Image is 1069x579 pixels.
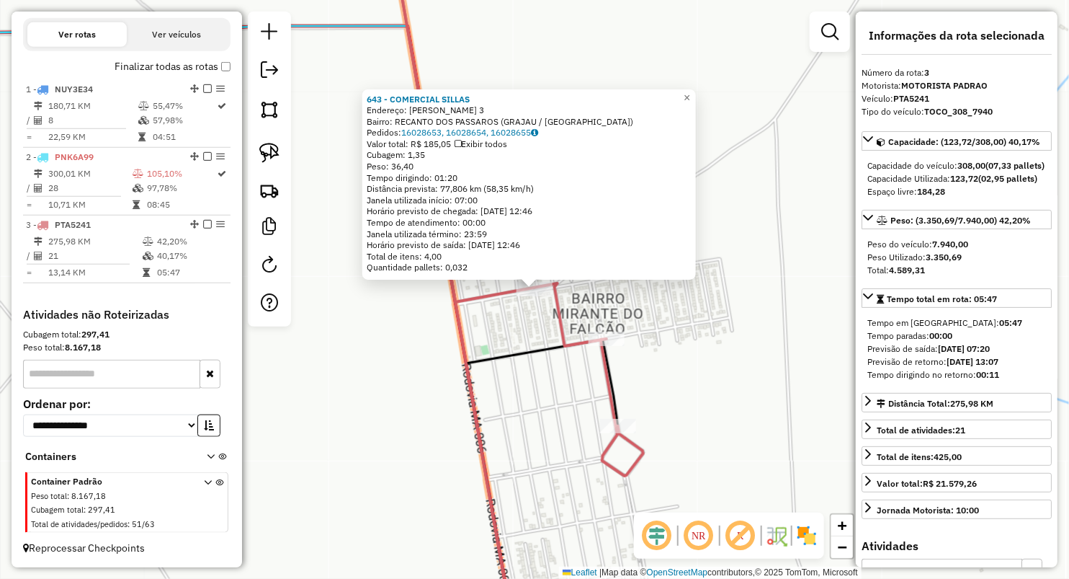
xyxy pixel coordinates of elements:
td: 105,10% [146,167,217,181]
strong: 308,00 [957,160,985,171]
span: Peso: (3.350,69/7.940,00) 42,20% [890,215,1031,226]
img: Criar rota [259,180,279,200]
span: Tempo total em rota: 05:47 [887,293,997,304]
div: Distância prevista: 77,806 km (58,35 km/h) [367,183,692,195]
img: Selecionar atividades - laço [259,143,279,163]
span: Containers [25,449,188,464]
em: Alterar sequência das rotas [190,220,199,229]
span: Exibir rótulo [723,518,758,553]
td: 08:45 [146,198,217,212]
strong: 00:00 [929,330,952,341]
td: / [26,113,33,128]
div: Horário previsto de chegada: [DATE] 12:46 [367,205,692,217]
div: Peso Utilizado: [867,251,1046,264]
strong: 123,72 [950,173,978,184]
i: Distância Total [34,102,43,110]
td: = [26,130,33,144]
div: Capacidade do veículo: [867,159,1046,172]
div: Total de itens: 4,00 [367,251,692,262]
i: % de utilização do peso [138,102,149,110]
td: 300,01 KM [48,167,132,181]
i: % de utilização da cubagem [133,184,143,193]
span: − [838,538,847,556]
span: Capacidade: (123,72/308,00) 40,17% [888,136,1040,147]
div: Valor total: R$ 185,05 [367,138,692,150]
span: Ocultar NR [681,518,716,553]
em: Opções [216,152,225,161]
img: Fluxo de ruas [765,524,788,547]
strong: 3.350,69 [926,252,962,262]
a: 16028653, 16028654, 16028655 [401,127,538,138]
div: Tempo dirigindo: 01:20 [367,172,692,184]
span: Container Padrão [31,475,187,488]
em: Finalizar rota [203,84,212,93]
td: 275,98 KM [48,234,142,249]
div: Capacidade Utilizada: [867,172,1046,185]
a: Tempo total em rota: 05:47 [862,288,1052,308]
span: PNK6A99 [55,151,94,162]
div: Previsão de retorno: [867,355,1046,368]
div: Total: [867,264,1046,277]
td: = [26,198,33,212]
i: Total de Atividades [34,252,43,260]
span: Peso total [31,491,67,501]
button: Ver veículos [127,22,226,47]
div: Motorista: [862,79,1052,92]
strong: TOCO_308_7940 [924,106,993,117]
i: % de utilização do peso [143,237,153,246]
div: Quantidade pallets: 0,032 [367,262,692,273]
strong: 8.167,18 [65,342,101,353]
td: 40,17% [156,249,225,263]
a: 643 - COMERCIAL SILLAS [367,94,470,105]
td: 8 [48,113,138,128]
span: Ocultar deslocamento [640,518,674,553]
div: Tempo paradas: [867,330,1046,342]
em: Alterar sequência das rotas [190,84,199,93]
strong: R$ 21.579,26 [923,478,977,489]
div: Janela utilizada término: 23:59 [367,229,692,240]
span: : [128,519,130,529]
h4: Informações da rota selecionada [862,29,1052,43]
td: 04:51 [152,130,217,144]
td: 22,59 KM [48,130,138,144]
td: 10,71 KM [48,198,132,212]
strong: 21 [955,425,965,436]
div: Map data © contributors,© 2025 TomTom, Microsoft [559,567,862,579]
span: Total de atividades/pedidos [31,519,128,529]
strong: 3 [924,67,929,78]
div: Tempo dirigindo no retorno: [867,368,1046,381]
div: Veículo: [862,92,1052,105]
div: Previsão de saída: [867,342,1046,355]
a: OpenStreetMap [647,567,708,578]
span: 2 - [26,151,94,162]
div: Cubagem total: [23,328,231,341]
strong: 05:47 [999,317,1022,328]
h4: Atividades [862,539,1052,553]
strong: (07,33 pallets) [985,160,1045,171]
span: NUY3E34 [55,84,93,94]
a: Valor total:R$ 21.579,26 [862,473,1052,492]
div: Tempo em [GEOGRAPHIC_DATA]: [867,317,1046,330]
div: Número da rota: [862,66,1052,79]
i: Tempo total em rota [143,268,150,277]
strong: 297,41 [81,329,109,340]
i: % de utilização do peso [133,169,143,178]
div: Tipo do veículo: [862,105,1052,118]
span: Reprocessar Checkpoints [23,542,145,554]
span: × [684,92,690,104]
i: % de utilização da cubagem [143,252,153,260]
img: Selecionar atividades - polígono [259,100,279,120]
div: Tempo total em rota: 05:47 [862,311,1052,387]
span: 3 - [26,219,91,230]
button: Ver rotas [27,22,127,47]
td: 55,47% [152,99,217,113]
div: Espaço livre: [867,185,1046,198]
em: Finalizar rota [203,152,212,161]
strong: 00:11 [976,369,999,380]
img: Exibir/Ocultar setores [795,524,818,547]
td: / [26,181,33,195]
strong: 7.940,00 [932,239,968,249]
a: Zoom in [831,515,853,536]
i: Tempo total em rota [138,133,146,141]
